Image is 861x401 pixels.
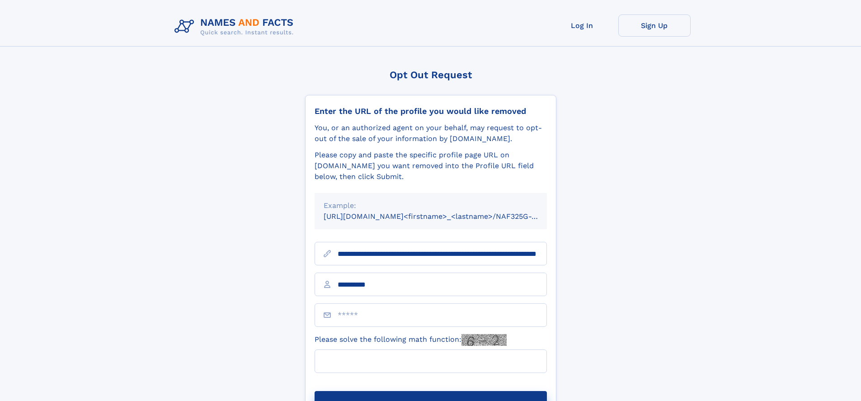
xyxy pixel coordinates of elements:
a: Sign Up [618,14,691,37]
label: Please solve the following math function: [315,334,507,346]
img: Logo Names and Facts [171,14,301,39]
small: [URL][DOMAIN_NAME]<firstname>_<lastname>/NAF325G-xxxxxxxx [324,212,564,221]
div: You, or an authorized agent on your behalf, may request to opt-out of the sale of your informatio... [315,123,547,144]
div: Please copy and paste the specific profile page URL on [DOMAIN_NAME] you want removed into the Pr... [315,150,547,182]
a: Log In [546,14,618,37]
div: Opt Out Request [305,69,556,80]
div: Example: [324,200,538,211]
div: Enter the URL of the profile you would like removed [315,106,547,116]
